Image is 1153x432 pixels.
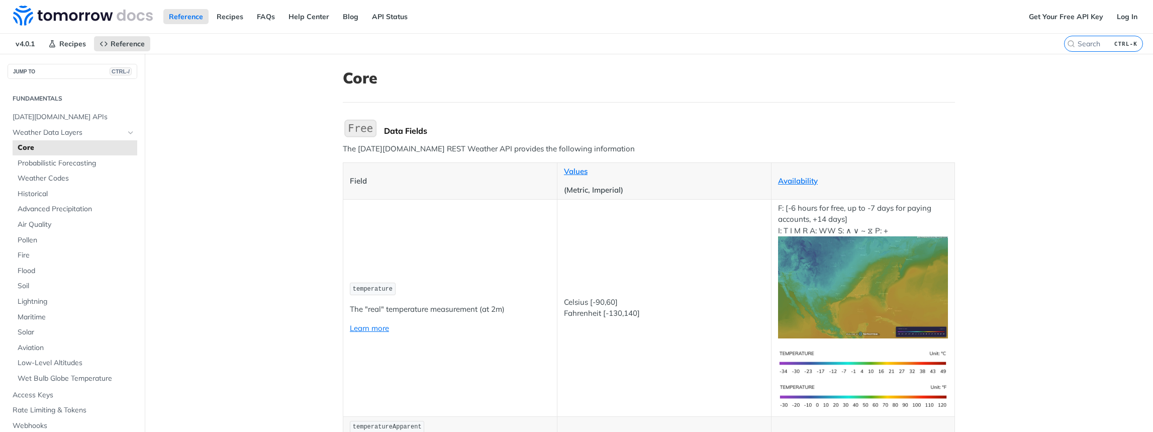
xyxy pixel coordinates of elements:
[18,281,135,291] span: Soil
[13,279,137,294] a: Soil
[13,325,137,340] a: Solar
[163,9,209,24] a: Reference
[778,391,948,400] span: Expand image
[8,110,137,125] a: [DATE][DOMAIN_NAME] APIs
[350,304,550,315] p: The "real" temperature measurement (at 2m)
[1023,9,1109,24] a: Get Your Free API Key
[1111,9,1143,24] a: Log In
[13,340,137,356] a: Aviation
[13,156,137,171] a: Probabilistic Forecasting
[13,356,137,371] a: Low-Level Altitudes
[343,143,955,155] p: The [DATE][DOMAIN_NAME] REST Weather API provides the following information
[778,282,948,292] span: Expand image
[778,203,948,338] p: F: [-6 hours for free, up to -7 days for paying accounts, +14 days] I: T I M R A: WW S: ∧ ∨ ~ ⧖ P: +
[13,187,137,202] a: Historical
[13,248,137,263] a: Fire
[10,36,40,51] span: v4.0.1
[1112,39,1140,49] kbd: CTRL-K
[13,128,124,138] span: Weather Data Layers
[564,166,588,176] a: Values
[18,235,135,245] span: Pollen
[18,266,135,276] span: Flood
[18,174,135,184] span: Weather Codes
[8,64,137,79] button: JUMP TOCTRL-/
[778,357,948,367] span: Expand image
[1067,40,1075,48] svg: Search
[8,125,137,140] a: Weather Data LayersHide subpages for Weather Data Layers
[211,9,249,24] a: Recipes
[18,250,135,261] span: Fire
[111,39,145,48] span: Reference
[18,189,135,199] span: Historical
[13,421,135,431] span: Webhooks
[384,126,955,136] div: Data Fields
[350,176,550,187] p: Field
[18,297,135,307] span: Lightning
[18,327,135,337] span: Solar
[778,380,948,413] img: temperature-us
[127,129,135,137] button: Hide subpages for Weather Data Layers
[18,374,135,384] span: Wet Bulb Globe Temperature
[13,371,137,386] a: Wet Bulb Globe Temperature
[18,220,135,230] span: Air Quality
[18,204,135,214] span: Advanced Precipitation
[8,403,137,418] a: Rate Limiting & Tokens
[778,346,948,380] img: temperature-si
[110,67,132,75] span: CTRL-/
[13,294,137,309] a: Lightning
[564,185,764,196] p: (Metric, Imperial)
[18,358,135,368] span: Low-Level Altitudes
[13,6,153,26] img: Tomorrow.io Weather API Docs
[13,140,137,155] a: Core
[13,112,135,122] span: [DATE][DOMAIN_NAME] APIs
[13,390,135,400] span: Access Keys
[13,310,137,325] a: Maritime
[350,323,389,333] a: Learn more
[778,236,948,338] img: temperature
[564,297,764,319] p: Celsius [-90,60] Fahrenheit [-130,140]
[8,388,137,403] a: Access Keys
[337,9,364,24] a: Blog
[94,36,150,51] a: Reference
[343,69,955,87] h1: Core
[18,143,135,153] span: Core
[8,94,137,103] h2: Fundamentals
[353,286,393,293] span: temperature
[366,9,413,24] a: API Status
[13,202,137,217] a: Advanced Precipitation
[13,233,137,248] a: Pollen
[283,9,335,24] a: Help Center
[13,405,135,415] span: Rate Limiting & Tokens
[18,312,135,322] span: Maritime
[18,158,135,168] span: Probabilistic Forecasting
[251,9,280,24] a: FAQs
[353,423,422,430] span: temperatureApparent
[13,264,137,279] a: Flood
[18,343,135,353] span: Aviation
[13,171,137,186] a: Weather Codes
[59,39,86,48] span: Recipes
[13,217,137,232] a: Air Quality
[778,176,818,186] a: Availability
[43,36,91,51] a: Recipes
